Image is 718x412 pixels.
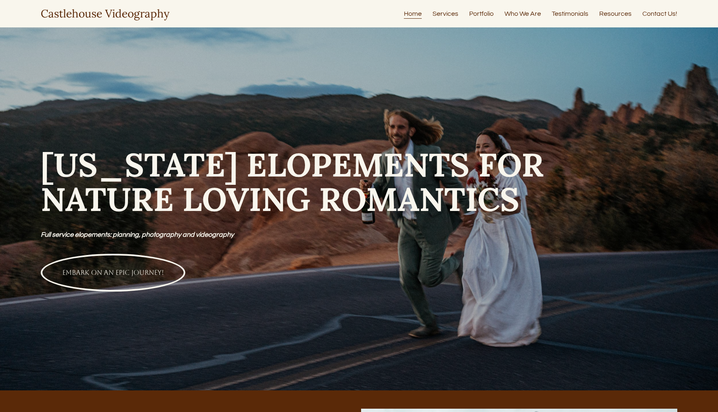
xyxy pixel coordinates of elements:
a: Testimonials [552,8,588,19]
a: EMBARK ON AN EPIC JOURNEY! [41,254,185,292]
a: Castlehouse Videography [41,6,170,20]
em: Full service elopements: planning, photography and videography [41,231,234,238]
a: Who We Are [504,8,541,19]
a: Home [404,8,422,19]
a: Resources [599,8,632,19]
a: Contact Us! [642,8,677,19]
strong: [US_STATE] ELOPEMENTS FOR NATURE LOVING ROMANTICS [41,144,553,220]
a: Services [433,8,458,19]
a: Portfolio [469,8,494,19]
